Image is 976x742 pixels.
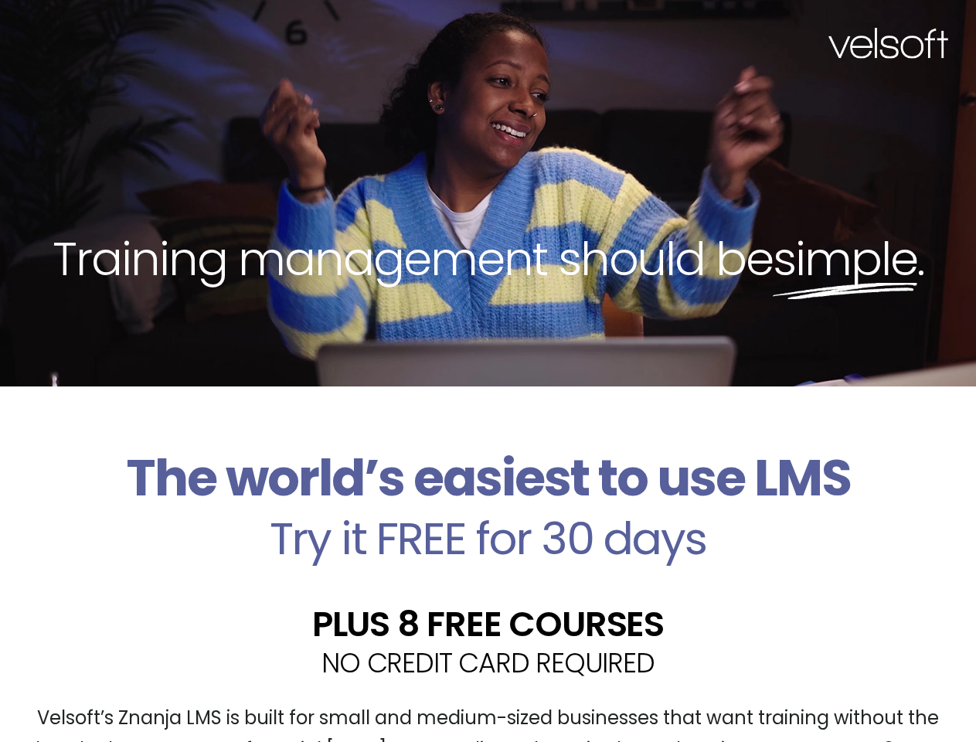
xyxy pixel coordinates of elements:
span: simple [773,226,917,291]
h2: NO CREDIT CARD REQUIRED [12,649,964,676]
h2: PLUS 8 FREE COURSES [12,607,964,642]
h2: Try it FREE for 30 days [12,516,964,561]
h2: The world’s easiest to use LMS [12,448,964,509]
h2: Training management should be . [28,229,948,289]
